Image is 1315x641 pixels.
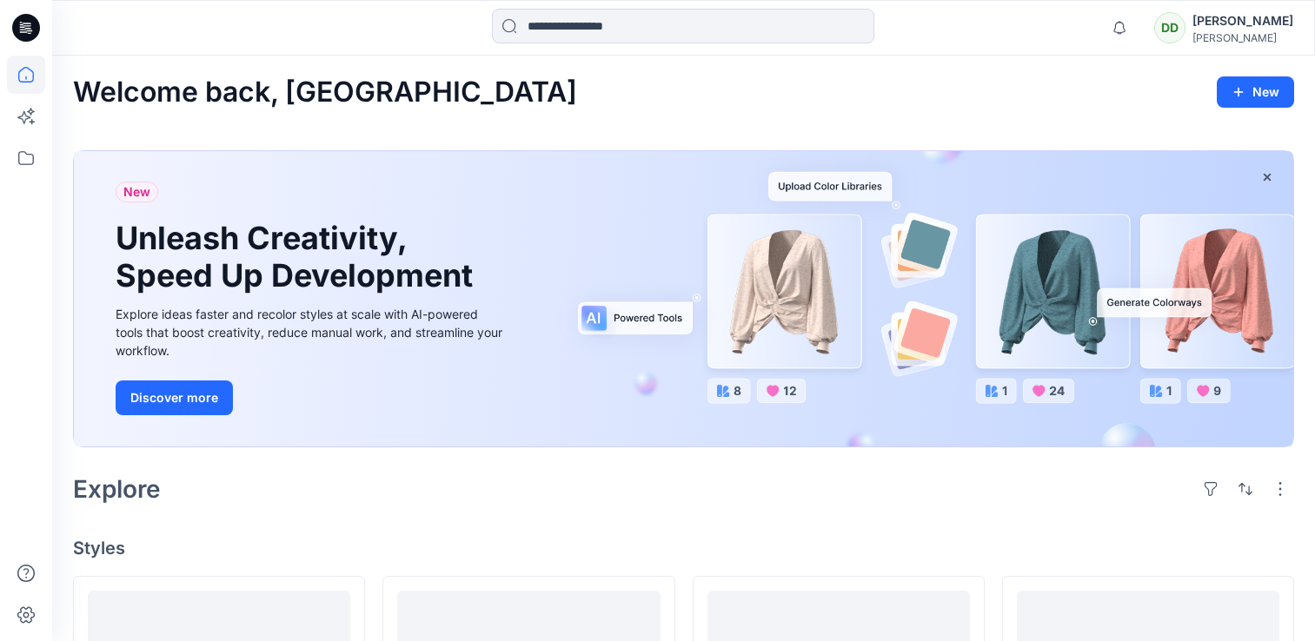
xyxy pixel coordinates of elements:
[123,182,150,202] span: New
[1217,76,1294,108] button: New
[116,220,481,294] h1: Unleash Creativity, Speed Up Development
[116,380,507,415] a: Discover more
[116,305,507,360] div: Explore ideas faster and recolor styles at scale with AI-powered tools that boost creativity, red...
[1192,10,1293,31] div: [PERSON_NAME]
[73,538,1294,558] h4: Styles
[1154,12,1185,43] div: DD
[73,475,161,503] h2: Explore
[1192,31,1293,44] div: [PERSON_NAME]
[73,76,577,109] h2: Welcome back, [GEOGRAPHIC_DATA]
[116,380,233,415] button: Discover more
